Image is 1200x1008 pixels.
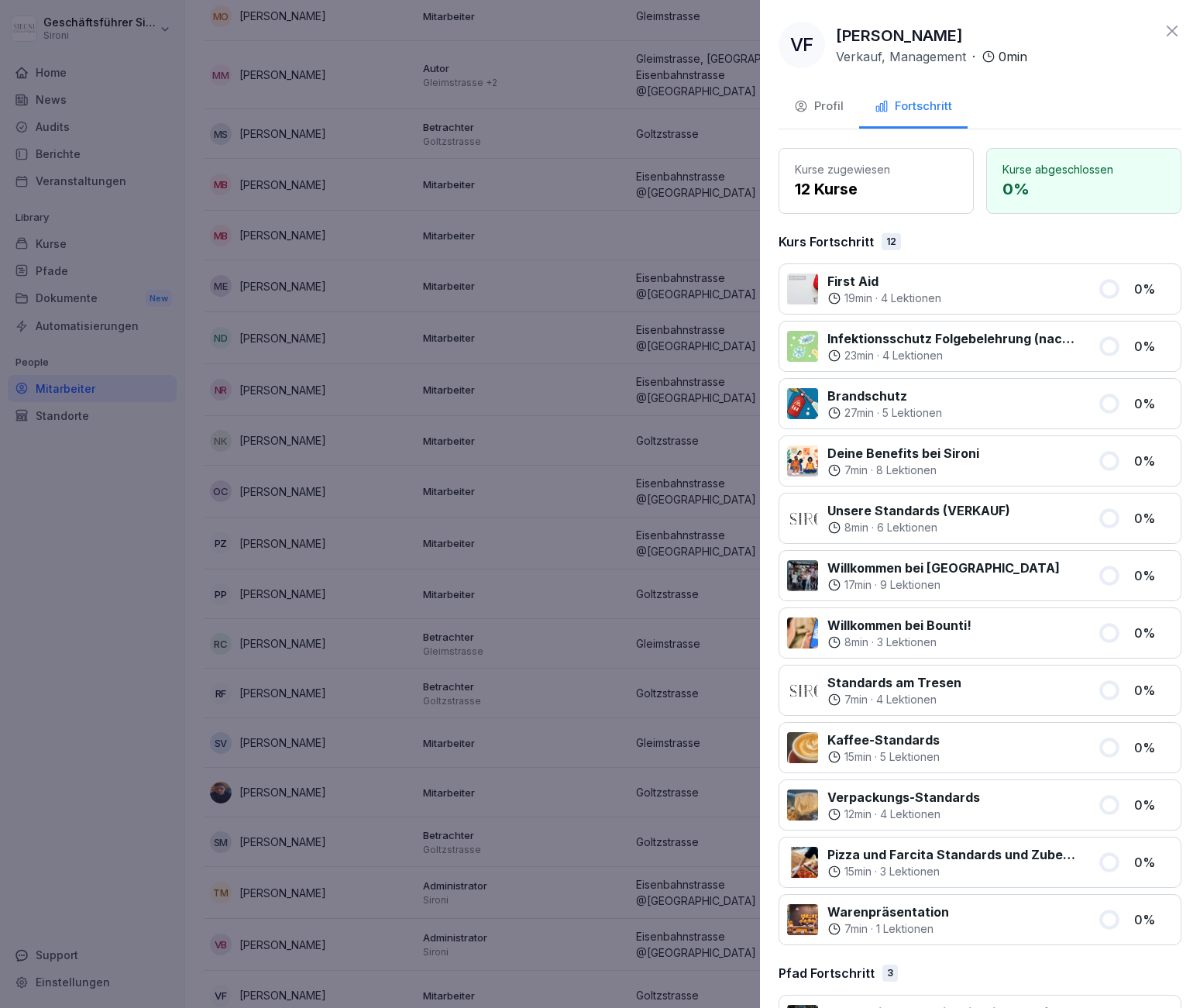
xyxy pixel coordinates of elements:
p: 0 min [999,47,1027,66]
div: · [827,749,940,765]
p: Kurse abgeschlossen [1002,161,1165,177]
p: 27 min [844,405,874,421]
p: 7 min [844,463,868,478]
p: 4 Lektionen [881,291,941,306]
p: 15 min [844,749,872,765]
div: · [827,807,980,822]
p: Warenpräsentation [827,903,949,921]
div: · [827,577,1060,593]
div: · [827,635,971,650]
div: · [836,47,1027,66]
p: 7 min [844,692,868,707]
p: 3 Lektionen [877,635,937,650]
div: 12 [882,233,901,250]
p: Deine Benefits bei Sironi [827,444,979,463]
p: 17 min [844,577,872,593]
p: 15 min [844,864,872,879]
p: 19 min [844,291,872,306]
p: Kaffee-Standards [827,731,940,749]
p: 8 min [844,520,868,535]
p: 5 Lektionen [880,749,940,765]
div: · [827,291,941,306]
p: 3 Lektionen [880,864,940,879]
p: 0 % [1134,280,1173,298]
p: 0 % [1134,853,1173,872]
p: 0 % [1134,452,1173,470]
p: 0 % [1134,337,1173,356]
p: 0 % [1134,509,1173,528]
div: · [827,348,1079,363]
p: 5 Lektionen [882,405,942,421]
p: Willkommen bei Bounti! [827,616,971,635]
p: Willkommen bei [GEOGRAPHIC_DATA] [827,559,1060,577]
div: VF [779,22,825,68]
div: 3 [882,965,898,982]
p: 12 Kurse [795,177,958,201]
p: Verpackungs-Standards [827,788,980,807]
p: 0 % [1134,738,1173,757]
p: 4 Lektionen [880,807,940,822]
div: · [827,692,961,707]
p: 8 min [844,635,868,650]
button: Profil [779,87,859,129]
div: · [827,864,1079,879]
p: 0 % [1134,624,1173,642]
p: 1 Lektionen [876,921,934,937]
p: Brandschutz [827,387,942,405]
p: Pfad Fortschritt [779,964,875,982]
p: 0 % [1002,177,1165,201]
div: · [827,463,979,478]
p: 23 min [844,348,874,363]
div: · [827,921,949,937]
p: 0 % [1134,394,1173,413]
p: [PERSON_NAME] [836,24,963,47]
p: 0 % [1134,566,1173,585]
p: 8 Lektionen [876,463,937,478]
p: 4 Lektionen [876,692,937,707]
p: 12 min [844,807,872,822]
p: 6 Lektionen [877,520,937,535]
p: Kurse zugewiesen [795,161,958,177]
p: Unsere Standards (VERKAUF) [827,501,1010,520]
p: 0 % [1134,796,1173,814]
button: Fortschritt [859,87,968,129]
p: 0 % [1134,910,1173,929]
div: · [827,520,1010,535]
p: Verkauf, Management [836,47,966,66]
div: Profil [794,98,844,115]
p: First Aid [827,272,941,291]
div: Fortschritt [875,98,952,115]
p: 4 Lektionen [882,348,943,363]
div: · [827,405,942,421]
p: 9 Lektionen [880,577,940,593]
p: 0 % [1134,681,1173,700]
p: Pizza und Farcita Standards und Zubereitung [827,845,1079,864]
p: Standards am Tresen [827,673,961,692]
p: 7 min [844,921,868,937]
p: Kurs Fortschritt [779,232,874,251]
p: Infektionsschutz Folgebelehrung (nach §43 IfSG) [827,329,1079,348]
